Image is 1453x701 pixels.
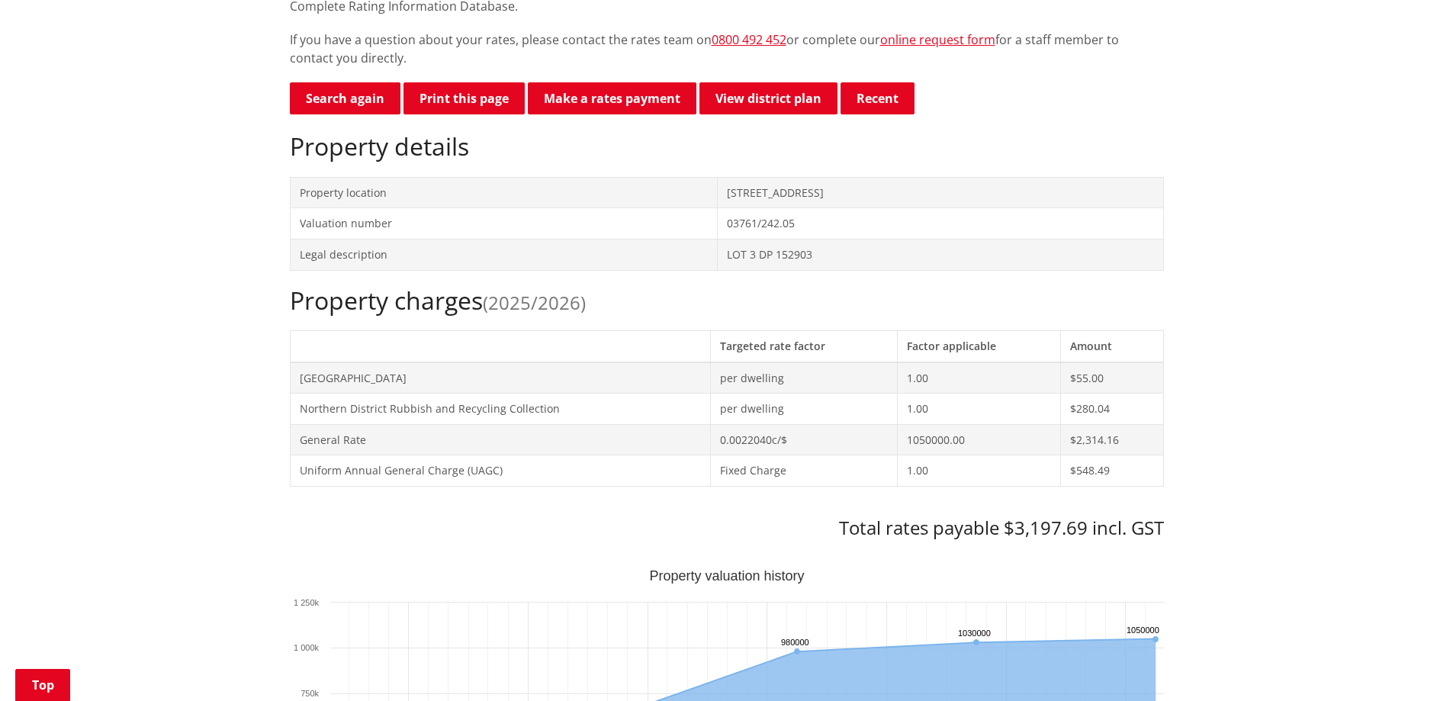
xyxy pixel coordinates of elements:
[880,31,995,48] a: online request form
[710,330,898,362] th: Targeted rate factor
[301,689,319,698] text: 750k
[1061,394,1163,425] td: $280.04
[1061,424,1163,455] td: $2,314.16
[290,517,1164,539] h3: Total rates payable $3,197.69 incl. GST
[290,177,718,208] td: Property location
[290,239,718,270] td: Legal description
[528,82,696,114] a: Make a rates payment
[290,31,1164,67] p: If you have a question about your rates, please contact the rates team on or complete our for a s...
[1383,637,1438,692] iframe: Messenger Launcher
[290,455,710,487] td: Uniform Annual General Charge (UAGC)
[290,82,400,114] a: Search again
[649,568,804,584] text: Property valuation history
[699,82,837,114] a: View district plan
[290,394,710,425] td: Northern District Rubbish and Recycling Collection
[712,31,786,48] a: 0800 492 452
[293,643,319,652] text: 1 000k
[290,424,710,455] td: General Rate
[710,394,898,425] td: per dwelling
[710,362,898,394] td: per dwelling
[718,208,1163,240] td: 03761/242.05
[710,424,898,455] td: 0.0022040c/$
[1127,625,1159,635] text: 1050000
[290,362,710,394] td: [GEOGRAPHIC_DATA]
[1061,330,1163,362] th: Amount
[1152,636,1158,642] path: Sunday, Jun 30, 12:00, 1,050,000. Capital Value.
[972,639,979,645] path: Wednesday, Jun 30, 12:00, 1,030,000. Capital Value.
[290,132,1164,161] h2: Property details
[841,82,915,114] button: Recent
[15,669,70,701] a: Top
[898,455,1061,487] td: 1.00
[781,638,809,647] text: 980000
[718,177,1163,208] td: [STREET_ADDRESS]
[958,629,991,638] text: 1030000
[898,424,1061,455] td: 1050000.00
[710,455,898,487] td: Fixed Charge
[293,598,319,607] text: 1 250k
[794,648,800,654] path: Saturday, Jun 30, 12:00, 980,000. Capital Value.
[898,362,1061,394] td: 1.00
[1061,455,1163,487] td: $548.49
[718,239,1163,270] td: LOT 3 DP 152903
[1061,362,1163,394] td: $55.00
[898,394,1061,425] td: 1.00
[290,208,718,240] td: Valuation number
[403,82,525,114] button: Print this page
[290,286,1164,315] h2: Property charges
[483,290,586,315] span: (2025/2026)
[898,330,1061,362] th: Factor applicable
